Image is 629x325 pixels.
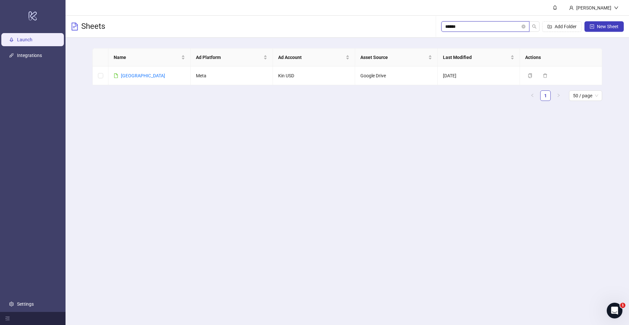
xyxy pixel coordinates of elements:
[360,54,427,61] span: Asset Source
[522,25,525,29] button: close-circle
[542,21,582,32] button: Add Folder
[17,53,42,58] a: Integrations
[553,5,557,10] span: bell
[81,21,105,32] h3: Sheets
[540,90,551,101] li: 1
[574,4,614,11] div: [PERSON_NAME]
[620,303,625,308] span: 1
[355,48,437,67] th: Asset Source
[191,67,273,85] td: Meta
[17,301,34,307] a: Settings
[520,48,602,67] th: Actions
[547,24,552,29] span: folder-add
[543,73,547,78] span: delete
[71,23,79,30] span: file-text
[569,90,602,101] div: Page Size
[273,48,355,67] th: Ad Account
[355,67,437,85] td: Google Drive
[438,67,520,85] td: [DATE]
[121,73,165,78] a: [GEOGRAPHIC_DATA]
[555,24,577,29] span: Add Folder
[196,54,262,61] span: Ad Platform
[569,6,574,10] span: user
[530,93,534,97] span: left
[278,54,344,61] span: Ad Account
[443,54,509,61] span: Last Modified
[573,91,598,101] span: 50 / page
[597,24,619,29] span: New Sheet
[584,21,624,32] button: New Sheet
[553,90,564,101] button: right
[5,316,10,321] span: menu-fold
[438,48,520,67] th: Last Modified
[557,93,561,97] span: right
[114,73,118,78] span: file
[527,90,538,101] li: Previous Page
[527,90,538,101] button: left
[590,24,594,29] span: plus-square
[553,90,564,101] li: Next Page
[108,48,191,67] th: Name
[114,54,180,61] span: Name
[191,48,273,67] th: Ad Platform
[17,37,32,42] a: Launch
[532,24,537,29] span: search
[541,91,550,101] a: 1
[607,303,622,318] iframe: Intercom live chat
[528,73,532,78] span: copy
[273,67,355,85] td: Kin USD
[614,6,619,10] span: down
